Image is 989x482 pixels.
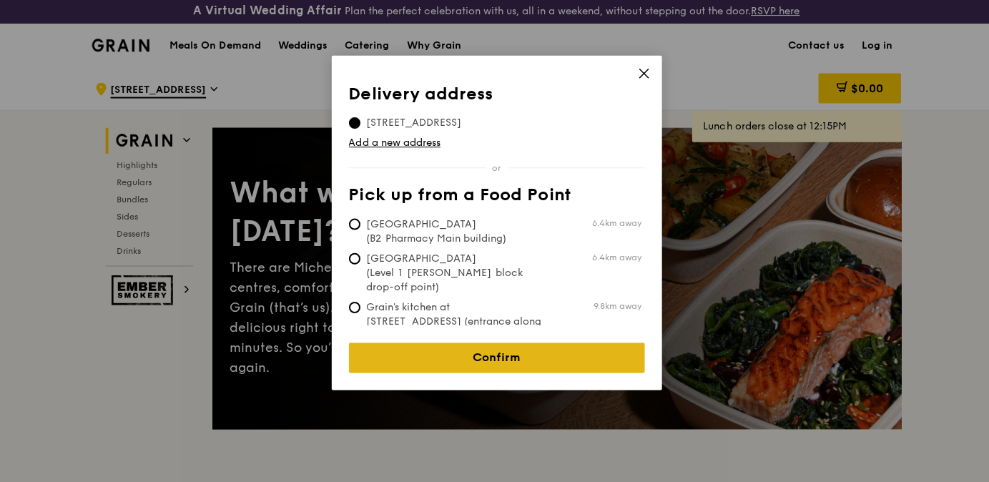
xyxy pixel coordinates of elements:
[348,218,561,247] span: [GEOGRAPHIC_DATA] (B2 Pharmacy Main building)
[348,187,642,212] th: Pick up from a Food Point
[591,301,639,313] span: 9.8km away
[348,254,359,265] input: [GEOGRAPHIC_DATA] (Level 1 [PERSON_NAME] block drop-off point)6.4km away
[590,218,639,230] span: 6.4km away
[348,301,561,358] span: Grain's kitchen at [STREET_ADDRESS] (entrance along [PERSON_NAME][GEOGRAPHIC_DATA])
[348,343,642,373] a: Confirm
[348,252,561,295] span: [GEOGRAPHIC_DATA] (Level 1 [PERSON_NAME] block drop-off point)
[348,117,477,132] span: [STREET_ADDRESS]
[590,252,639,264] span: 6.4km away
[348,86,642,112] th: Delivery address
[348,137,642,152] a: Add a new address
[348,303,359,314] input: Grain's kitchen at [STREET_ADDRESS] (entrance along [PERSON_NAME][GEOGRAPHIC_DATA])9.8km away
[348,119,359,130] input: [STREET_ADDRESS]
[348,220,359,231] input: [GEOGRAPHIC_DATA] (B2 Pharmacy Main building)6.4km away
